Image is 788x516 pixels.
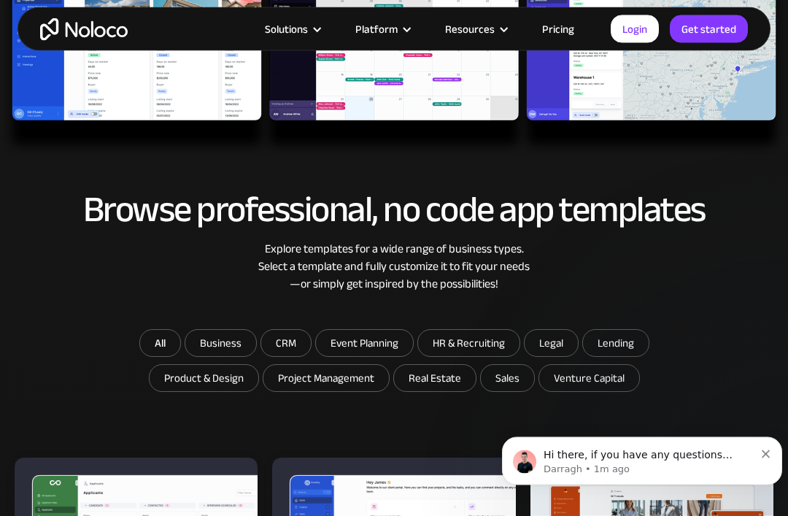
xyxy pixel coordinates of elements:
[355,20,398,39] div: Platform
[445,20,495,39] div: Resources
[265,20,308,39] div: Solutions
[15,190,773,230] h2: Browse professional, no code app templates
[670,15,748,43] a: Get started
[139,330,181,358] a: All
[102,330,686,396] form: Email Form
[15,241,773,293] div: Explore templates for a wide range of business types. Select a template and fully customize it to...
[40,18,128,41] a: home
[427,20,524,39] div: Resources
[524,20,592,39] a: Pricing
[337,20,427,39] div: Platform
[496,407,788,509] iframe: Intercom notifications message
[247,20,337,39] div: Solutions
[611,15,659,43] a: Login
